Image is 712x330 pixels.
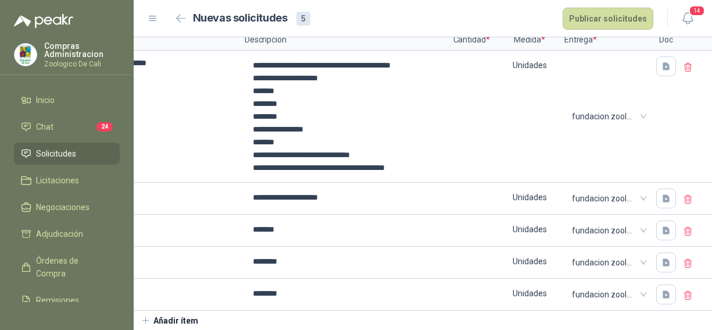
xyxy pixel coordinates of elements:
button: 14 [677,8,698,29]
h2: Nuevas solicitudes [193,10,288,27]
a: Órdenes de Compra [14,250,120,285]
span: fundacion zoologica de cali [572,108,644,125]
img: Company Logo [15,44,37,66]
p: Compras Administracion [44,42,120,58]
span: fundacion zoologica de cali [572,286,644,303]
a: Inicio [14,89,120,111]
div: Unidades [496,248,563,275]
button: Publicar solicitudes [563,8,653,30]
p: Zoologico De Cali [44,61,120,68]
img: Logo peakr [14,14,73,28]
div: Unidades [496,52,563,79]
span: Licitaciones [36,174,79,187]
span: Remisiones [36,294,79,307]
span: fundacion zoologica de cali [572,254,644,271]
span: Inicio [36,94,55,107]
a: Chat24 [14,116,120,138]
span: Chat [36,120,53,133]
a: Adjudicación [14,223,120,245]
span: Solicitudes [36,147,76,160]
span: fundacion zoologica de cali [572,222,644,239]
div: Unidades [496,280,563,307]
span: fundacion zoologica de cali [572,190,644,207]
span: Negociaciones [36,201,90,214]
div: 5 [296,12,310,26]
span: Órdenes de Compra [36,254,109,280]
a: Negociaciones [14,196,120,218]
a: Licitaciones [14,169,120,191]
span: 14 [689,5,705,16]
a: Remisiones [14,289,120,311]
a: Solicitudes [14,143,120,165]
div: Unidades [496,184,563,211]
div: Unidades [496,216,563,243]
span: Adjudicación [36,228,83,240]
span: 24 [96,122,113,132]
